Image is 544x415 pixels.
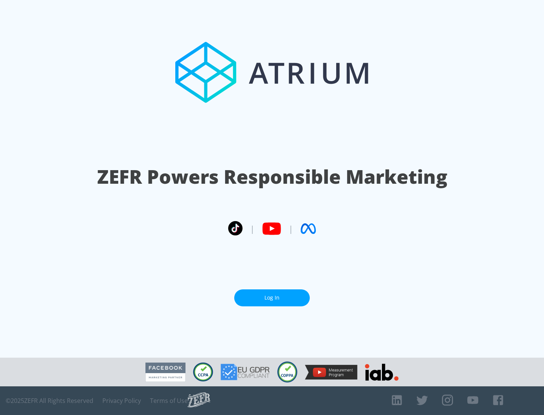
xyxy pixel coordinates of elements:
span: © 2025 ZEFR All Rights Reserved [6,397,93,404]
a: Log In [234,289,310,306]
span: | [289,223,293,234]
img: COPPA Compliant [277,361,297,383]
a: Terms of Use [150,397,188,404]
a: Privacy Policy [102,397,141,404]
h1: ZEFR Powers Responsible Marketing [97,164,447,190]
img: Facebook Marketing Partner [145,363,185,382]
span: | [250,223,255,234]
img: CCPA Compliant [193,363,213,381]
img: IAB [365,364,399,381]
img: YouTube Measurement Program [305,365,357,380]
img: GDPR Compliant [221,364,270,380]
